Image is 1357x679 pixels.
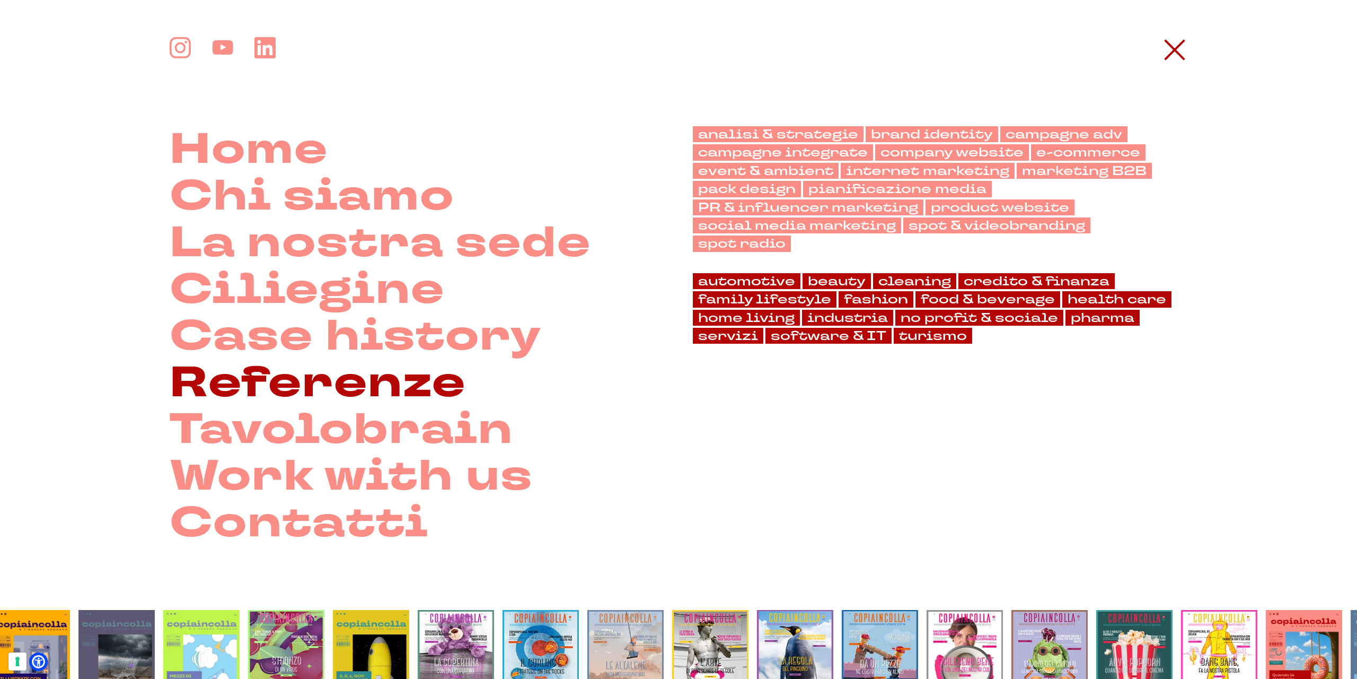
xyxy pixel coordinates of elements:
[1000,126,1127,142] a: campagne adv
[873,273,956,289] a: cleaning
[1017,163,1152,179] a: marketing B2B
[170,360,466,406] a: Referenze
[839,291,913,307] a: fashion
[693,273,800,289] a: automotive
[841,163,1015,179] a: internet marketing
[958,273,1115,289] a: credito & finanza
[32,655,45,668] a: Open Accessibility Menu
[170,126,328,173] a: Home
[894,328,972,344] a: turismo
[895,310,1063,326] a: no profit & sociale
[802,310,893,326] a: industria
[693,163,839,179] a: event & ambient
[875,144,1029,160] a: company website
[693,310,800,326] a: home living
[693,236,791,251] a: spot radio
[693,126,863,142] a: analisi & strategie
[693,199,923,215] a: PR & influencer marketing
[170,313,542,360] a: Case history
[903,217,1090,233] a: spot & videobranding
[803,273,871,289] a: beauty
[693,217,901,233] a: social media marketing
[1062,291,1171,307] a: health care
[765,328,892,344] a: software & IT
[693,144,873,160] a: campagne integrate
[866,126,998,142] a: brand identity
[170,453,533,500] a: Work with us
[915,291,1060,307] a: food & beverage
[693,291,836,307] a: family lifestyle
[170,266,445,313] a: Ciliegine
[693,328,763,344] a: servizi
[170,173,454,220] a: Chi siamo
[926,199,1074,215] a: product website
[693,181,801,197] a: pack design
[170,220,591,266] a: La nostra sede
[170,500,429,546] a: Contatti
[1065,310,1140,326] a: pharma
[1031,144,1145,160] a: e-commerce
[8,652,27,671] button: Le tue preferenze relative al consenso per le tecnologie di tracciamento
[170,406,513,453] a: Tavolobrain
[803,181,992,197] a: pianificazione media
